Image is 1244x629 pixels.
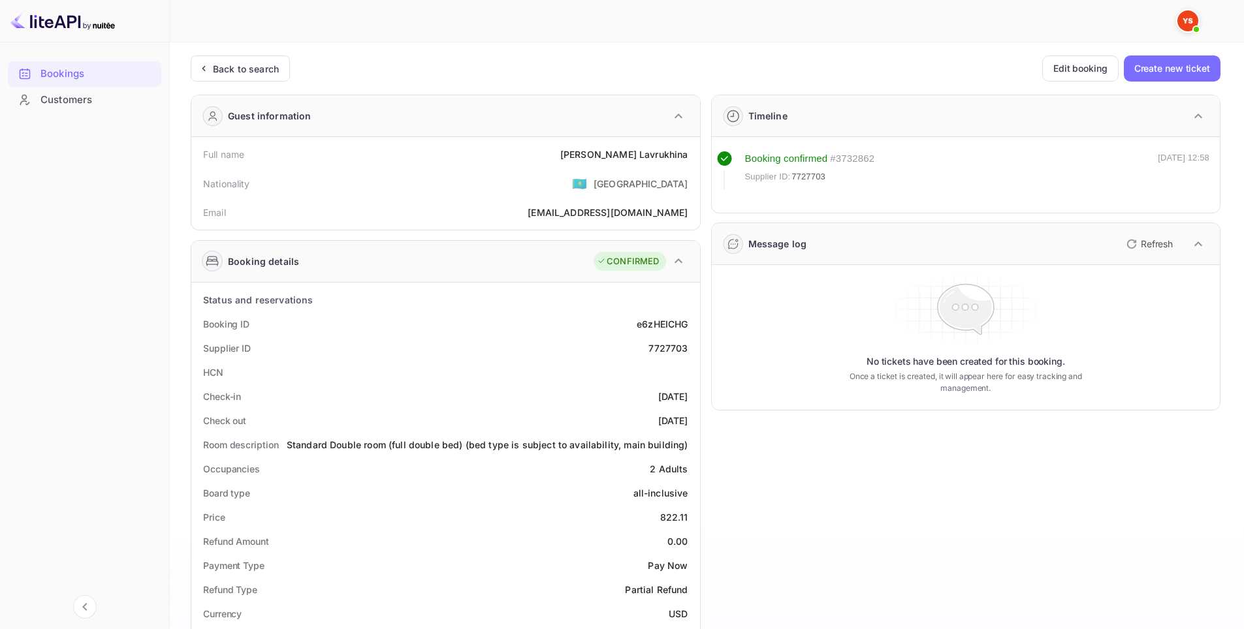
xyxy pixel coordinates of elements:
div: 2 Adults [650,462,688,476]
div: Full name [203,147,244,161]
div: [EMAIL_ADDRESS][DOMAIN_NAME] [528,206,688,219]
div: Nationality [203,177,250,191]
div: Booking ID [203,317,249,331]
div: Customers [8,87,161,113]
button: Collapse navigation [73,595,97,619]
div: Partial Refund [625,583,688,596]
div: [PERSON_NAME] Lavrukhina [560,147,688,161]
div: 822.11 [660,510,688,524]
div: [DATE] [658,390,688,403]
div: [GEOGRAPHIC_DATA] [594,177,688,191]
button: Create new ticket [1124,55,1220,82]
button: Edit booking [1042,55,1119,82]
div: 7727703 [648,341,688,355]
div: Occupancies [203,462,260,476]
div: Bookings [40,67,155,82]
div: [DATE] [658,414,688,427]
a: Customers [8,87,161,112]
div: Bookings [8,61,161,87]
img: Yandex Support [1177,10,1198,31]
div: Payment Type [203,559,264,572]
div: Status and reservations [203,293,313,307]
span: Supplier ID: [745,170,791,183]
div: Booking confirmed [745,151,828,166]
div: Price [203,510,225,524]
div: Check-in [203,390,241,403]
div: HCN [203,365,223,379]
div: Customers [40,93,155,108]
div: Message log [748,237,807,251]
div: Email [203,206,226,219]
div: Standard Double room (full double bed) (bed type is subject to availability, main building) [287,438,688,452]
div: Timeline [748,109,788,123]
div: Refund Type [203,583,257,596]
span: United States [572,172,587,195]
div: CONFIRMED [597,255,659,268]
div: 0.00 [667,534,688,548]
div: Back to search [213,62,279,76]
button: Refresh [1119,234,1178,254]
div: Pay Now [648,559,688,572]
img: LiteAPI logo [10,10,115,31]
div: Refund Amount [203,534,269,548]
div: USD [669,607,688,621]
div: e6zHEICHG [637,317,688,331]
div: Guest information [228,109,311,123]
span: 7727703 [791,170,825,183]
a: Bookings [8,61,161,85]
div: Room description [203,438,278,452]
p: No tickets have been created for this booking. [867,355,1065,368]
div: Board type [203,486,250,500]
div: all-inclusive [633,486,688,500]
div: Check out [203,414,246,427]
div: [DATE] 12:58 [1158,151,1209,189]
div: Booking details [228,254,299,268]
div: Currency [203,607,242,621]
div: Supplier ID [203,341,251,355]
div: # 3732862 [830,151,874,166]
p: Once a ticket is created, it will appear here for easy tracking and management. [829,371,1102,394]
p: Refresh [1141,237,1173,251]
